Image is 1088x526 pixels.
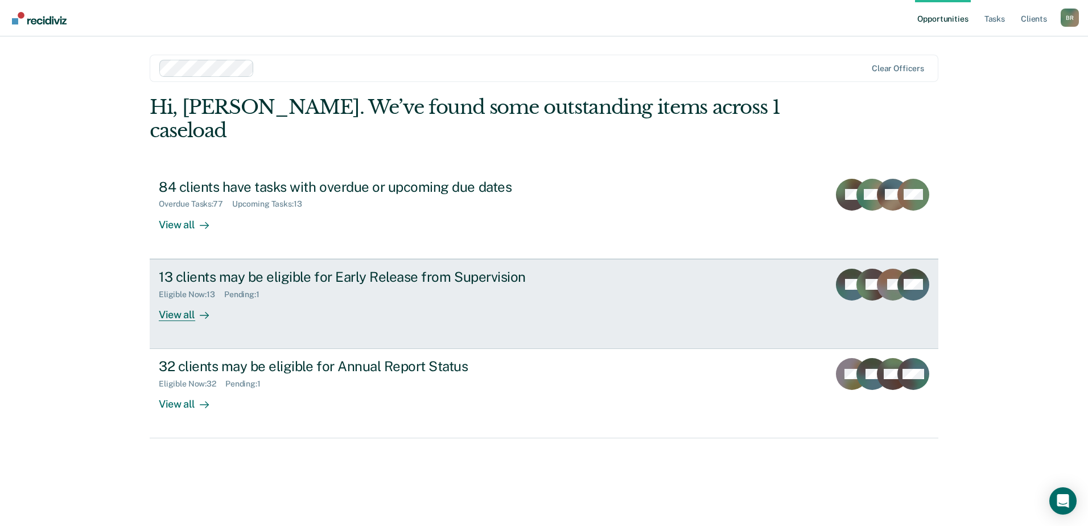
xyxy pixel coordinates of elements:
[159,299,222,321] div: View all
[159,179,558,195] div: 84 clients have tasks with overdue or upcoming due dates
[225,379,270,389] div: Pending : 1
[159,199,232,209] div: Overdue Tasks : 77
[1049,487,1077,515] div: Open Intercom Messenger
[150,349,938,438] a: 32 clients may be eligible for Annual Report StatusEligible Now:32Pending:1View all
[1061,9,1079,27] button: Profile dropdown button
[150,259,938,349] a: 13 clients may be eligible for Early Release from SupervisionEligible Now:13Pending:1View all
[872,64,924,73] div: Clear officers
[150,170,938,259] a: 84 clients have tasks with overdue or upcoming due datesOverdue Tasks:77Upcoming Tasks:13View all
[224,290,269,299] div: Pending : 1
[12,12,67,24] img: Recidiviz
[159,379,225,389] div: Eligible Now : 32
[159,209,222,231] div: View all
[159,269,558,285] div: 13 clients may be eligible for Early Release from Supervision
[1061,9,1079,27] div: B R
[150,96,781,142] div: Hi, [PERSON_NAME]. We’ve found some outstanding items across 1 caseload
[232,199,311,209] div: Upcoming Tasks : 13
[159,290,224,299] div: Eligible Now : 13
[159,389,222,411] div: View all
[159,358,558,375] div: 32 clients may be eligible for Annual Report Status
